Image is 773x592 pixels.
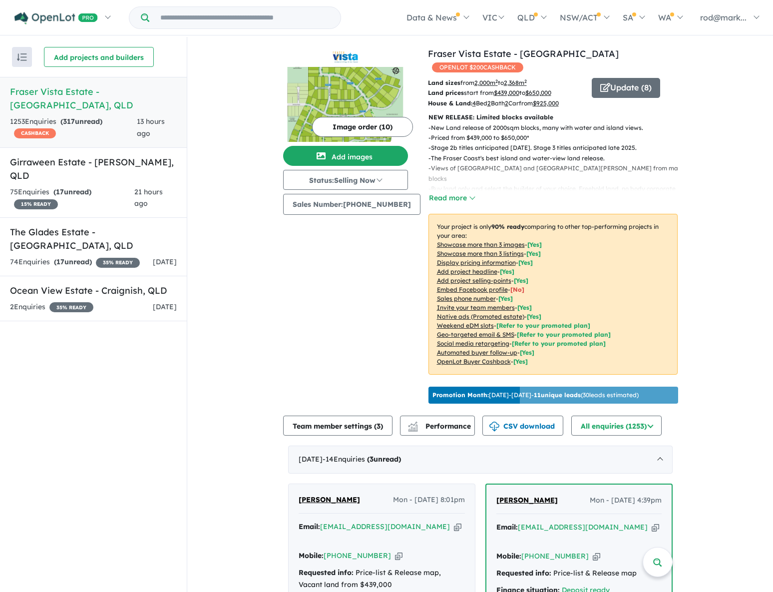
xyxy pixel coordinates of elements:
[494,89,519,96] u: $ 439,000
[496,568,662,580] div: Price-list & Release map
[17,53,27,61] img: sort.svg
[428,143,686,153] p: - Stage 2b titles anticipated [DATE]. Stage 3 titles anticipated late 2025.
[432,391,489,399] b: Promotion Month:
[44,47,154,67] button: Add projects and builders
[495,78,498,84] sup: 2
[652,522,659,533] button: Copy
[287,51,404,63] img: Fraser Vista Estate - Booral Logo
[10,116,137,140] div: 1253 Enquir ies
[505,99,508,107] u: 2
[14,199,58,209] span: 15 % READY
[428,79,460,86] b: Land sizes
[527,313,541,320] span: [Yes]
[395,551,402,561] button: Copy
[428,112,678,122] p: NEW RELEASE: Limited blocks available
[283,194,420,215] button: Sales Number:[PHONE_NUMBER]
[10,256,140,268] div: 74 Enquir ies
[437,286,508,293] u: Embed Facebook profile
[498,79,527,86] span: to
[437,349,517,356] u: Automated buyer follow-up
[496,569,551,578] strong: Requested info:
[54,257,92,266] strong: ( unread)
[500,268,514,275] span: [ Yes ]
[437,340,509,347] u: Social media retargeting
[454,522,461,532] button: Copy
[428,123,686,133] p: - New Land release of 2000sqm blocks, many with water and island views.
[14,128,56,138] span: CASHBACK
[489,422,499,432] img: download icon
[432,391,639,400] p: [DATE] - [DATE] - ( 30 leads estimated)
[283,170,408,190] button: Status:Selling Now
[513,358,528,365] span: [Yes]
[518,259,533,266] span: [ Yes ]
[592,78,660,98] button: Update (8)
[320,522,450,531] a: [EMAIL_ADDRESS][DOMAIN_NAME]
[428,214,678,375] p: Your project is only comparing to other top-performing projects in your area: - - - - - - - - - -...
[527,241,542,248] span: [ Yes ]
[525,89,551,96] u: $ 650,000
[487,99,491,107] u: 2
[96,258,140,268] span: 35 % READY
[283,67,408,142] img: Fraser Vista Estate - Booral
[496,495,558,507] a: [PERSON_NAME]
[437,250,524,257] u: Showcase more than 3 listings
[151,7,339,28] input: Try estate name, suburb, builder or developer
[474,79,498,86] u: 2,000 m
[428,163,686,184] p: - Views of [GEOGRAPHIC_DATA] and [GEOGRAPHIC_DATA][PERSON_NAME] from many blocks
[409,422,471,431] span: Performance
[56,257,64,266] span: 17
[514,277,528,284] span: [ Yes ]
[533,99,559,107] u: $ 925,000
[299,551,324,560] strong: Mobile:
[526,250,541,257] span: [ Yes ]
[393,494,465,506] span: Mon - [DATE] 8:01pm
[437,268,497,275] u: Add project headline
[283,47,408,142] a: Fraser Vista Estate - Booral LogoFraser Vista Estate - Booral
[312,117,413,137] button: Image order (10)
[428,133,686,143] p: - Priced from $439,000 to $650,000*
[428,153,686,163] p: - The Fraser Coast's best island and water-view land release.
[496,552,521,561] strong: Mobile:
[517,331,611,338] span: [Refer to your promoted plan]
[10,301,93,313] div: 2 Enquir ies
[571,416,662,436] button: All enquiries (1253)
[590,495,662,507] span: Mon - [DATE] 4:39pm
[498,295,513,302] span: [ Yes ]
[408,425,418,431] img: bar-chart.svg
[10,186,134,210] div: 75 Enquir ies
[324,551,391,560] a: [PHONE_NUMBER]
[521,552,589,561] a: [PHONE_NUMBER]
[134,187,163,208] span: 21 hours ago
[428,184,686,204] p: - Buy land only and select the builder of your choice. Freehold land, no body corporate fees.
[534,391,581,399] b: 11 unique leads
[53,187,91,196] strong: ( unread)
[370,455,374,464] span: 3
[283,146,408,166] button: Add images
[10,284,177,297] h5: Ocean View Estate - Craignish , QLD
[137,117,165,138] span: 13 hours ago
[323,455,401,464] span: - 14 Enquir ies
[700,12,747,22] span: rod@mark...
[299,568,354,577] strong: Requested info:
[299,567,465,591] div: Price-list & Release map, Vacant land from $439,000
[153,302,177,311] span: [DATE]
[49,302,93,312] span: 35 % READY
[63,117,75,126] span: 317
[367,455,401,464] strong: ( unread)
[428,99,472,107] b: House & Land:
[472,99,476,107] u: 4
[496,322,590,329] span: [Refer to your promoted plan]
[437,313,524,320] u: Native ads (Promoted estate)
[437,259,516,266] u: Display pricing information
[288,446,673,474] div: [DATE]
[10,225,177,252] h5: The Glades Estate - [GEOGRAPHIC_DATA] , QLD
[14,12,98,24] img: Openlot PRO Logo White
[482,416,563,436] button: CSV download
[437,331,514,338] u: Geo-targeted email & SMS
[10,155,177,182] h5: Girraween Estate - [PERSON_NAME] , QLD
[593,551,600,562] button: Copy
[512,340,606,347] span: [Refer to your promoted plan]
[377,422,381,431] span: 3
[283,416,392,436] button: Team member settings (3)
[437,322,494,329] u: Weekend eDM slots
